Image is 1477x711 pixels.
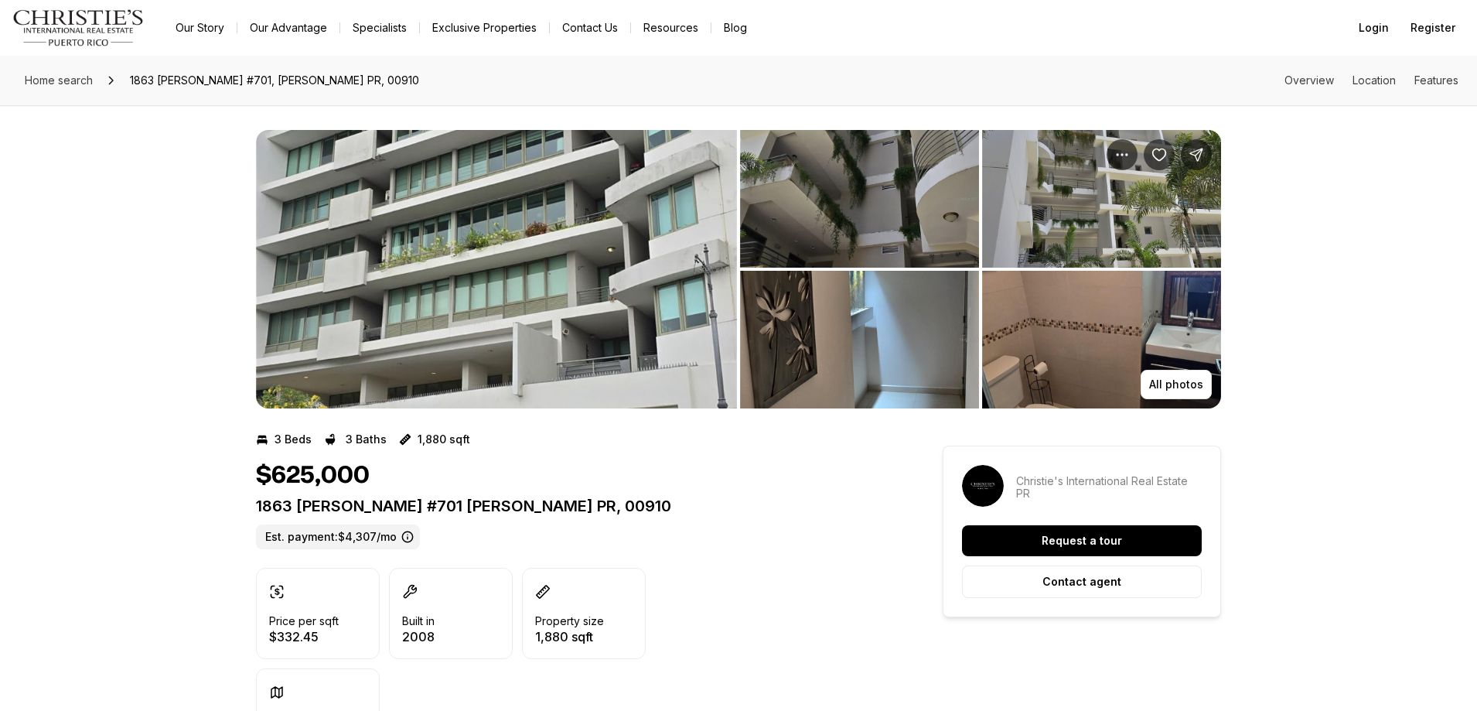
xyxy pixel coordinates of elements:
[163,17,237,39] a: Our Story
[1349,12,1398,43] button: Login
[256,461,370,491] h1: $625,000
[711,17,759,39] a: Blog
[1284,73,1334,87] a: Skip to: Overview
[418,433,470,446] p: 1,880 sqft
[256,130,1221,408] div: Listing Photos
[1149,378,1203,391] p: All photos
[1359,22,1389,34] span: Login
[740,271,979,408] button: View image gallery
[1141,370,1212,399] button: All photos
[1016,475,1202,500] p: Christie's International Real Estate PR
[25,73,93,87] span: Home search
[535,615,604,627] p: Property size
[535,631,604,643] p: 1,880 sqft
[269,631,339,643] p: $332.45
[740,130,979,268] button: View image gallery
[346,433,387,446] p: 3 Baths
[1410,22,1455,34] span: Register
[1401,12,1465,43] button: Register
[740,130,1221,408] li: 2 of 10
[256,130,737,408] li: 1 of 10
[1414,73,1458,87] a: Skip to: Features
[1144,139,1175,170] button: Save Property: 1863 FERNANDEZ JUNCOS #701
[982,271,1221,408] button: View image gallery
[1042,576,1121,588] p: Contact agent
[420,17,549,39] a: Exclusive Properties
[256,497,887,515] p: 1863 [PERSON_NAME] #701 [PERSON_NAME] PR, 00910
[324,427,387,452] button: 3 Baths
[124,68,425,93] span: 1863 [PERSON_NAME] #701, [PERSON_NAME] PR, 00910
[256,525,420,549] label: Est. payment: $4,307/mo
[19,68,99,93] a: Home search
[237,17,339,39] a: Our Advantage
[275,433,312,446] p: 3 Beds
[1107,139,1138,170] button: Property options
[269,615,339,627] p: Price per sqft
[256,130,737,408] button: View image gallery
[340,17,419,39] a: Specialists
[1284,74,1458,87] nav: Page section menu
[962,525,1202,556] button: Request a tour
[402,615,435,627] p: Built in
[402,631,435,643] p: 2008
[12,9,145,46] img: logo
[1352,73,1396,87] a: Skip to: Location
[982,130,1221,268] button: View image gallery
[550,17,630,39] button: Contact Us
[1181,139,1212,170] button: Share Property: 1863 FERNANDEZ JUNCOS #701
[631,17,711,39] a: Resources
[1042,535,1122,547] p: Request a tour
[962,566,1202,598] button: Contact agent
